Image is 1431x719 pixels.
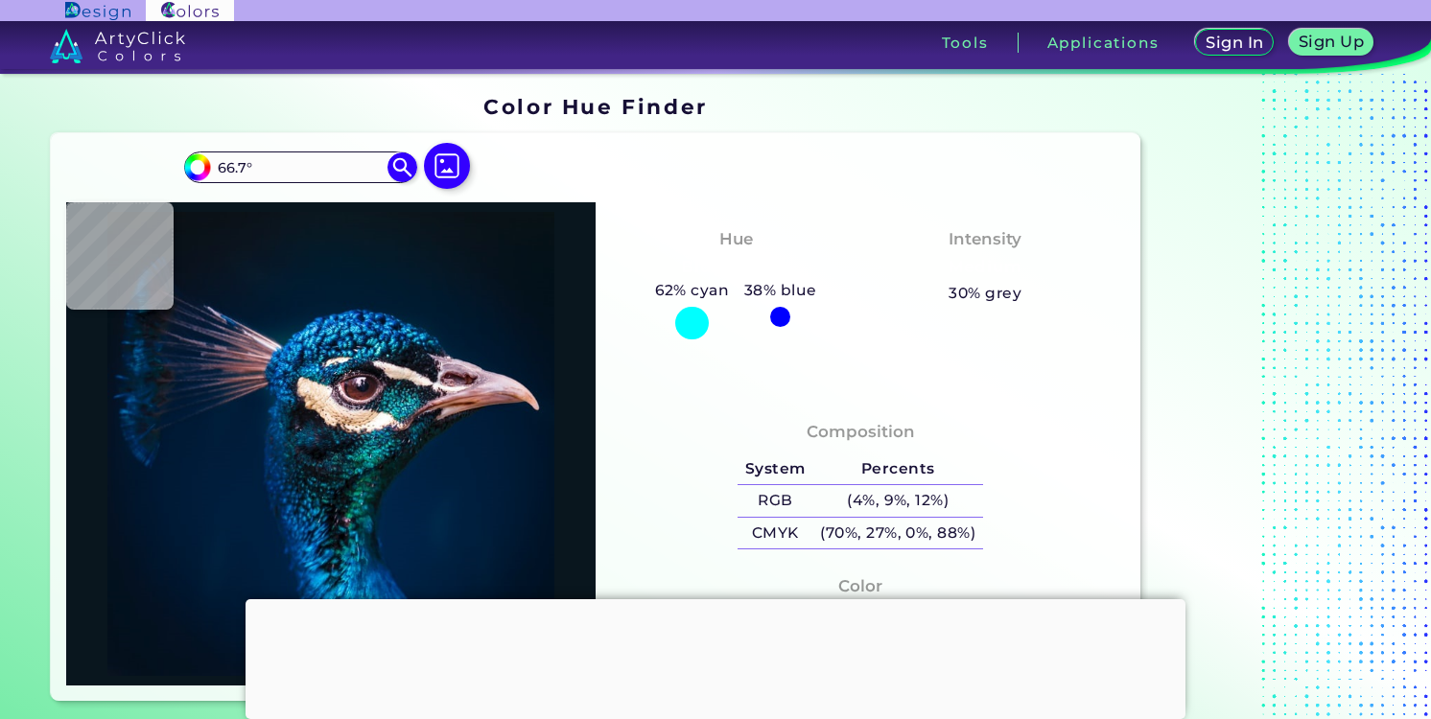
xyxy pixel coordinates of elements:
h5: 62% cyan [647,278,737,303]
h3: Tools [942,35,989,50]
h5: (70%, 27%, 0%, 88%) [813,518,983,549]
h5: RGB [738,485,812,517]
h5: (4%, 9%, 12%) [813,485,983,517]
h3: Medium [940,256,1030,279]
iframe: Advertisement [1148,88,1388,708]
h5: Sign In [1205,35,1265,51]
h4: Intensity [949,225,1021,253]
h1: Color Hue Finder [483,92,707,121]
h3: Applications [1047,35,1160,50]
img: ArtyClick Design logo [65,2,129,20]
a: Sign Up [1287,29,1375,57]
img: icon picture [424,143,470,189]
img: img_pavlin.jpg [76,212,586,676]
h4: Color [838,572,882,600]
h5: System [738,453,812,485]
a: Sign In [1194,29,1276,57]
h5: 38% blue [737,278,824,303]
img: icon search [387,152,416,181]
iframe: Advertisement [246,599,1185,714]
h4: Hue [719,225,753,253]
h3: Bluish Cyan [673,256,798,279]
h5: Percents [813,453,983,485]
img: logo_artyclick_colors_white.svg [50,29,185,63]
h4: Composition [807,418,915,446]
input: type color.. [211,154,389,180]
h5: Sign Up [1297,34,1366,50]
h5: 30% grey [949,281,1021,306]
h5: CMYK [738,518,812,549]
